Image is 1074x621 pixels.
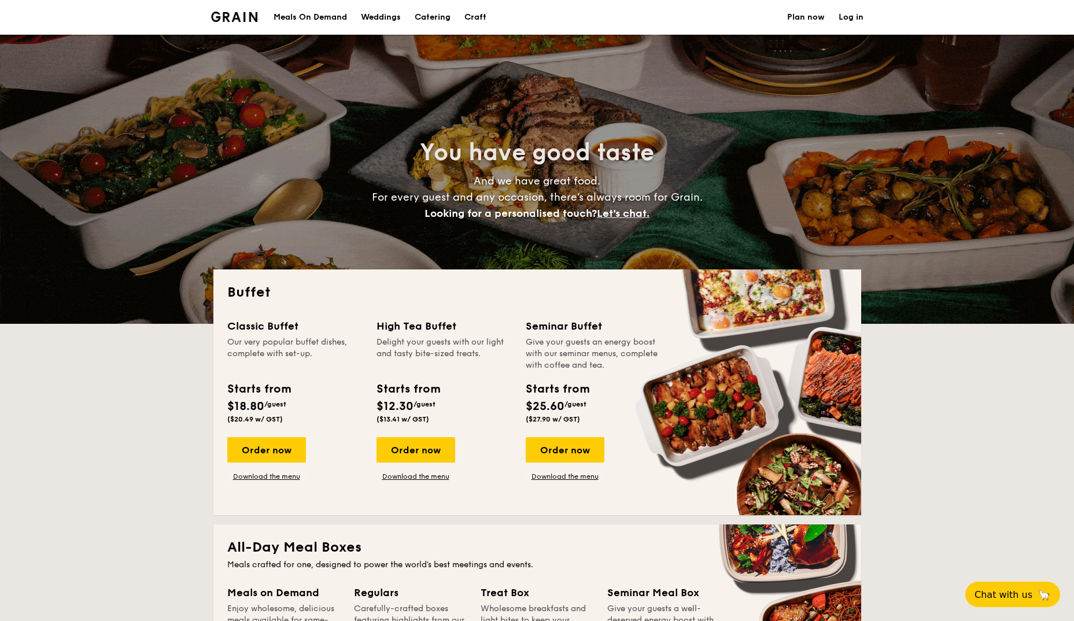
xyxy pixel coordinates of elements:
div: Seminar Meal Box [607,585,720,601]
span: $18.80 [227,400,264,413]
div: Meals on Demand [227,585,340,601]
div: Order now [377,437,455,463]
div: Regulars [354,585,467,601]
div: Meals crafted for one, designed to power the world's best meetings and events. [227,559,847,571]
div: Delight your guests with our light and tasty bite-sized treats. [377,337,512,371]
img: Grain [211,12,258,22]
span: Let's chat. [597,207,649,220]
h2: All-Day Meal Boxes [227,538,847,557]
span: /guest [564,400,586,408]
div: Classic Buffet [227,318,363,334]
a: Download the menu [377,472,455,481]
div: Our very popular buffet dishes, complete with set-up. [227,337,363,371]
span: ($27.90 w/ GST) [526,415,580,423]
div: Starts from [377,380,440,398]
div: Order now [227,437,306,463]
div: Order now [526,437,604,463]
span: ($13.41 w/ GST) [377,415,429,423]
h2: Buffet [227,283,847,302]
div: Give your guests an energy boost with our seminar menus, complete with coffee and tea. [526,337,661,371]
span: ($20.49 w/ GST) [227,415,283,423]
div: Starts from [526,380,589,398]
div: High Tea Buffet [377,318,512,334]
span: $25.60 [526,400,564,413]
div: Seminar Buffet [526,318,661,334]
span: /guest [264,400,286,408]
span: Chat with us [975,589,1032,600]
div: Starts from [227,380,290,398]
div: Treat Box [481,585,593,601]
span: $12.30 [377,400,414,413]
a: Download the menu [526,472,604,481]
a: Download the menu [227,472,306,481]
span: /guest [414,400,435,408]
button: Chat with us🦙 [965,582,1060,607]
span: 🦙 [1037,588,1051,601]
a: Logotype [211,12,258,22]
